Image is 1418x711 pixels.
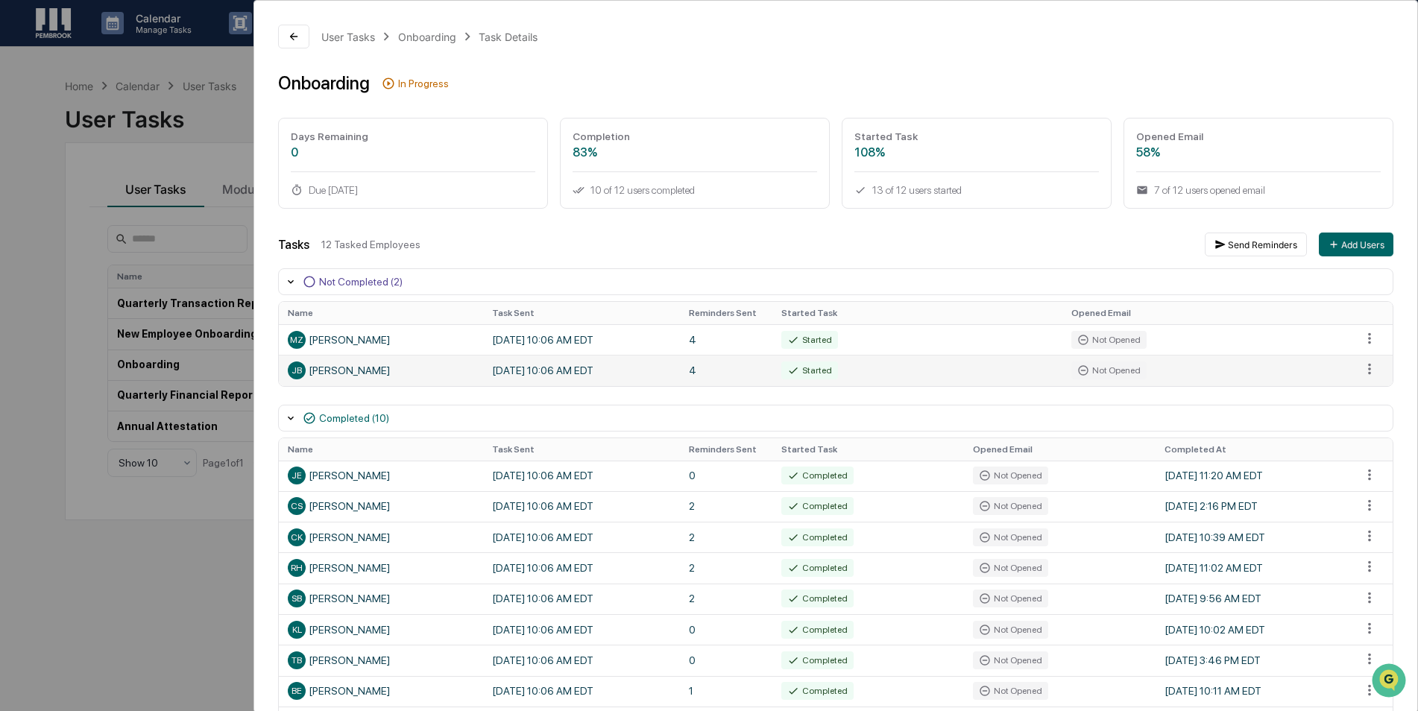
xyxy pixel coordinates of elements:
span: • [124,203,129,215]
div: User Tasks [321,31,375,43]
div: Past conversations [15,165,100,177]
th: Task Sent [483,438,680,461]
div: 7 of 12 users opened email [1136,184,1381,196]
div: [PERSON_NAME] [288,590,474,607]
div: Start new chat [67,114,245,129]
div: 83% [573,145,817,159]
div: 🗄️ [108,266,120,278]
td: [DATE] 10:06 AM EDT [483,584,680,614]
div: Task Details [479,31,538,43]
td: 0 [680,614,772,645]
div: Completion [573,130,817,142]
div: Completed [781,528,854,546]
th: Name [279,438,483,461]
td: [DATE] 10:06 AM EDT [483,461,680,491]
td: [DATE] 10:06 AM EDT [483,645,680,675]
div: Completed [781,467,854,484]
th: Completed At [1156,438,1352,461]
td: 1 [680,676,772,707]
div: [PERSON_NAME] [288,497,474,515]
div: [PERSON_NAME] [288,621,474,639]
button: Add Users [1319,233,1393,256]
td: [DATE] 10:06 AM EDT [483,355,680,385]
td: [DATE] 10:06 AM EDT [483,676,680,707]
td: 0 [680,461,772,491]
div: Days Remaining [291,130,535,142]
div: 🔎 [15,294,27,306]
span: [DATE] [132,203,163,215]
span: JB [292,365,302,376]
td: [DATE] 10:06 AM EDT [483,614,680,645]
td: [DATE] 10:11 AM EDT [1156,676,1352,707]
div: [PERSON_NAME] [288,361,474,379]
div: Onboarding [398,31,456,43]
span: TB [292,655,302,666]
img: 8933085812038_c878075ebb4cc5468115_72.jpg [31,114,58,141]
td: 4 [680,324,772,355]
div: Completed [781,682,854,700]
div: [PERSON_NAME] [288,559,474,577]
th: Opened Email [964,438,1156,461]
td: 2 [680,491,772,522]
div: 0 [291,145,535,159]
span: Preclearance [30,265,96,279]
td: [DATE] 10:06 AM EDT [483,324,680,355]
button: Send Reminders [1205,233,1307,256]
div: 13 of 12 users started [854,184,1099,196]
div: Started [781,331,838,349]
iframe: Open customer support [1370,662,1411,702]
th: Started Task [772,302,1062,324]
div: [PERSON_NAME] [288,467,474,484]
td: [DATE] 10:06 AM EDT [483,552,680,583]
td: [DATE] 10:02 AM EDT [1156,614,1352,645]
td: [DATE] 10:06 AM EDT [483,522,680,552]
td: 0 [680,645,772,675]
div: 108% [854,145,1099,159]
td: 4 [680,355,772,385]
td: [DATE] 10:06 AM EDT [483,491,680,522]
div: Completed [781,621,854,639]
div: [PERSON_NAME] [288,331,474,349]
div: Not Opened [973,559,1048,577]
div: Not Opened [973,497,1048,515]
div: 12 Tasked Employees [321,238,1193,250]
div: Not Opened [1071,331,1147,349]
a: 🗄️Attestations [102,259,191,285]
button: See all [231,162,271,180]
div: [PERSON_NAME] [288,682,474,700]
a: Powered byPylon [105,329,180,341]
img: 1746055101610-c473b297-6a78-478c-a979-82029cc54cd1 [15,114,42,141]
td: [DATE] 2:16 PM EDT [1156,491,1352,522]
div: Tasks [278,238,309,252]
td: [DATE] 11:02 AM EDT [1156,552,1352,583]
div: [PERSON_NAME] [288,651,474,669]
td: 2 [680,522,772,552]
th: Reminders Sent [680,438,772,461]
span: RH [291,563,303,573]
td: [DATE] 3:46 PM EDT [1156,645,1352,675]
div: Onboarding [278,72,370,94]
span: JE [292,470,302,481]
a: 🔎Data Lookup [9,287,100,314]
div: Completed [781,590,854,607]
th: Opened Email [1062,302,1352,324]
span: KL [292,625,302,635]
div: 10 of 12 users completed [573,184,817,196]
div: [PERSON_NAME] [288,528,474,546]
span: SB [292,593,302,604]
button: Start new chat [253,118,271,136]
td: [DATE] 9:56 AM EDT [1156,584,1352,614]
div: Completed [781,559,854,577]
img: Jack Rasmussen [15,189,39,212]
th: Reminders Sent [680,302,772,324]
td: [DATE] 11:20 AM EDT [1156,461,1352,491]
div: Not Opened [973,590,1048,607]
div: Not Completed (2) [319,276,403,288]
div: In Progress [398,78,449,89]
span: Pylon [148,329,180,341]
div: Not Opened [973,651,1048,669]
div: Due [DATE] [291,184,535,196]
a: 🖐️Preclearance [9,259,102,285]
